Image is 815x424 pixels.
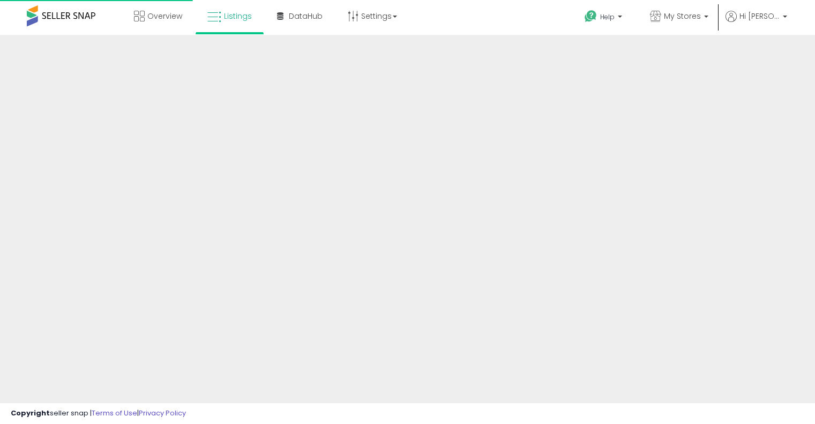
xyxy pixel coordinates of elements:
i: Get Help [584,10,597,23]
span: Listings [224,11,252,21]
a: Hi [PERSON_NAME] [726,11,787,35]
div: seller snap | | [11,408,186,419]
span: Overview [147,11,182,21]
a: Terms of Use [92,408,137,418]
span: Help [600,12,615,21]
a: Privacy Policy [139,408,186,418]
span: DataHub [289,11,323,21]
a: Help [576,2,633,35]
span: Hi [PERSON_NAME] [739,11,780,21]
strong: Copyright [11,408,50,418]
span: My Stores [664,11,701,21]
